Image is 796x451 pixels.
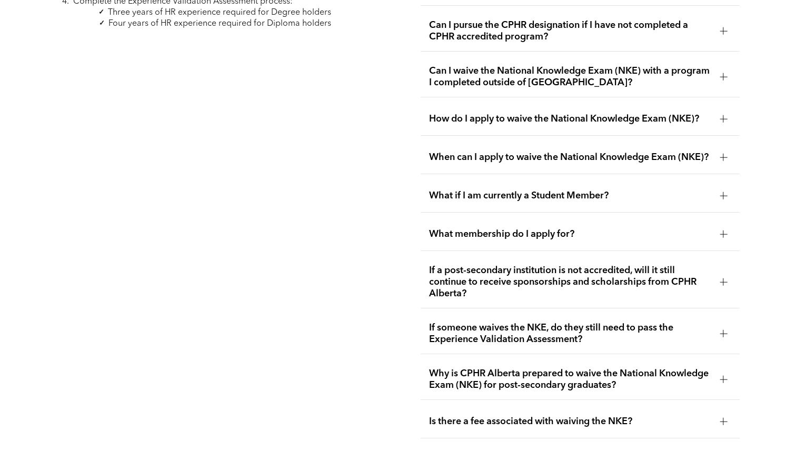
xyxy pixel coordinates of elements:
[429,322,712,345] span: If someone waives the NKE, do they still need to pass the Experience Validation Assessment?
[429,65,712,88] span: Can I waive the National Knowledge Exam (NKE) with a program I completed outside of [GEOGRAPHIC_D...
[429,265,712,299] span: If a post-secondary institution is not accredited, will it still continue to receive sponsorships...
[108,19,331,28] span: Four years of HR experience required for Diploma holders
[429,190,712,202] span: What if I am currently a Student Member?
[108,8,331,17] span: Three years of HR experience required for Degree holders
[429,113,712,125] span: How do I apply to waive the National Knowledge Exam (NKE)?
[429,19,712,43] span: Can I pursue the CPHR designation if I have not completed a CPHR accredited program?
[429,228,712,240] span: What membership do I apply for?
[429,368,712,391] span: Why is CPHR Alberta prepared to waive the National Knowledge Exam (NKE) for post-secondary gradua...
[429,416,712,427] span: Is there a fee associated with waiving the NKE?
[429,152,712,163] span: When can I apply to waive the National Knowledge Exam (NKE)?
